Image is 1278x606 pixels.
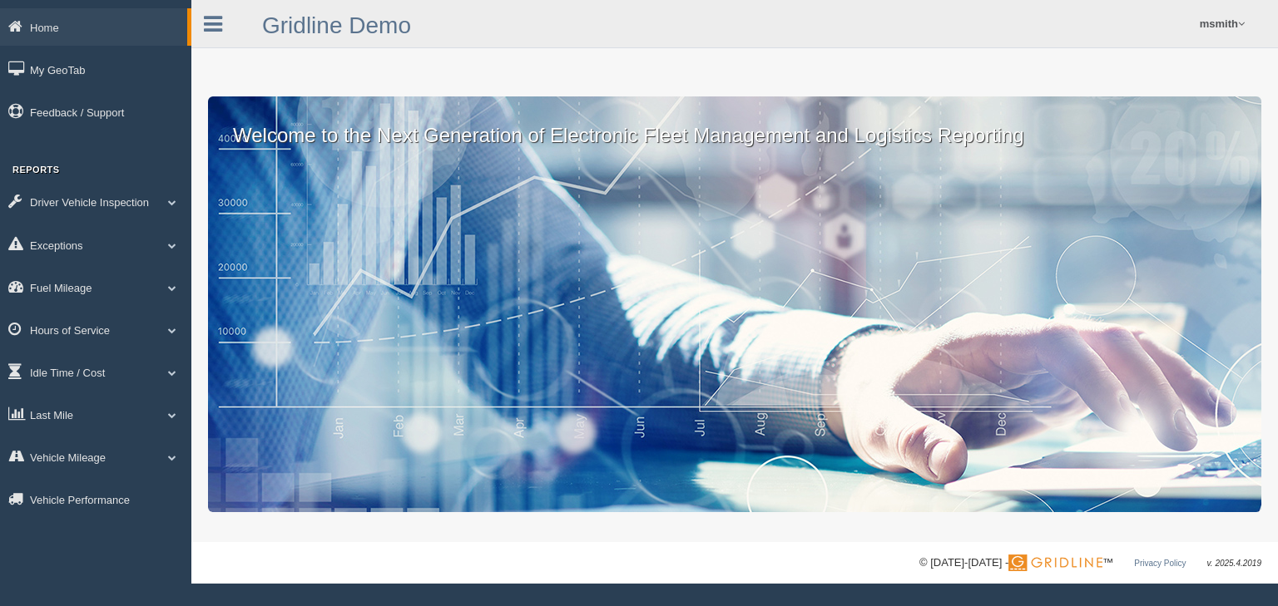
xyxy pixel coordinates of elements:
span: v. 2025.4.2019 [1207,559,1261,568]
a: Gridline Demo [262,12,411,38]
a: Privacy Policy [1134,559,1186,568]
div: © [DATE]-[DATE] - ™ [919,554,1261,572]
img: Gridline [1008,554,1102,571]
p: Welcome to the Next Generation of Electronic Fleet Management and Logistics Reporting [208,96,1261,150]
